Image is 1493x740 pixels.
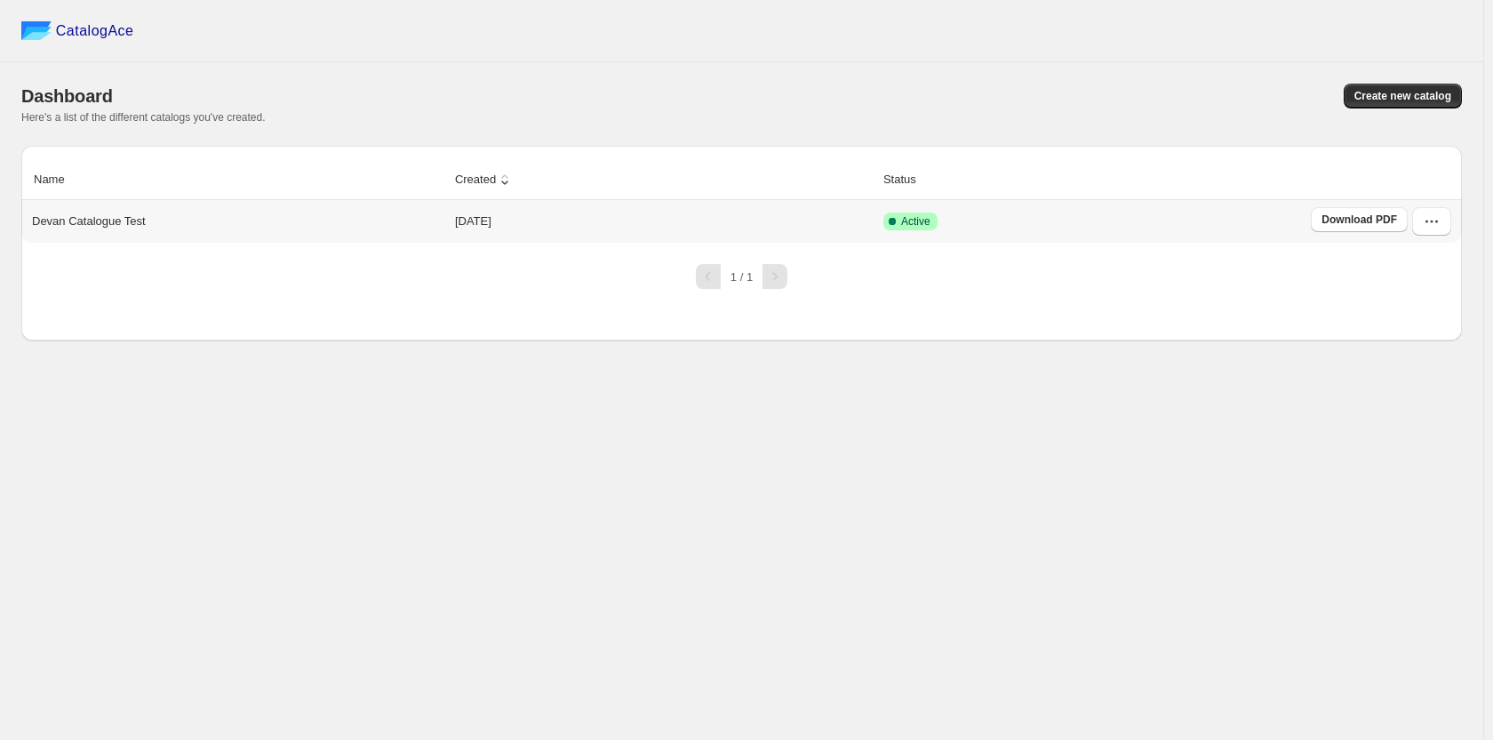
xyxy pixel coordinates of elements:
span: Here's a list of the different catalogs you've created. [21,111,266,124]
span: Active [901,214,930,229]
button: Created [452,163,516,197]
a: Download PDF [1311,207,1408,232]
button: Status [881,163,937,197]
img: catalog ace [21,21,52,40]
button: Name [31,163,85,197]
span: Create new catalog [1354,89,1451,103]
td: [DATE] [450,200,878,243]
p: Devan Catalogue Test [32,213,146,230]
span: Download PDF [1321,213,1397,227]
span: Dashboard [21,86,113,106]
span: 1 / 1 [731,270,753,284]
button: Create new catalog [1344,84,1462,109]
span: CatalogAce [56,22,134,40]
